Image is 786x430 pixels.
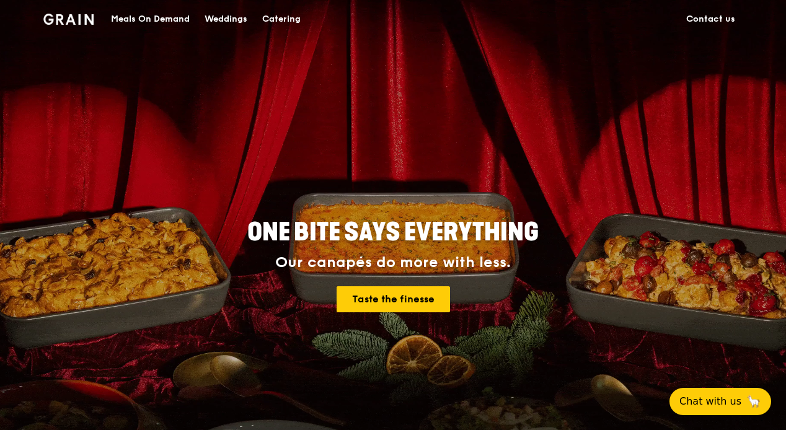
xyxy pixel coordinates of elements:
[170,254,616,271] div: Our canapés do more with less.
[746,394,761,409] span: 🦙
[247,217,539,247] span: ONE BITE SAYS EVERYTHING
[255,1,308,38] a: Catering
[205,1,247,38] div: Weddings
[262,1,301,38] div: Catering
[679,394,741,409] span: Chat with us
[111,1,190,38] div: Meals On Demand
[669,388,771,415] button: Chat with us🦙
[337,286,450,312] a: Taste the finesse
[43,14,94,25] img: Grain
[679,1,743,38] a: Contact us
[197,1,255,38] a: Weddings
